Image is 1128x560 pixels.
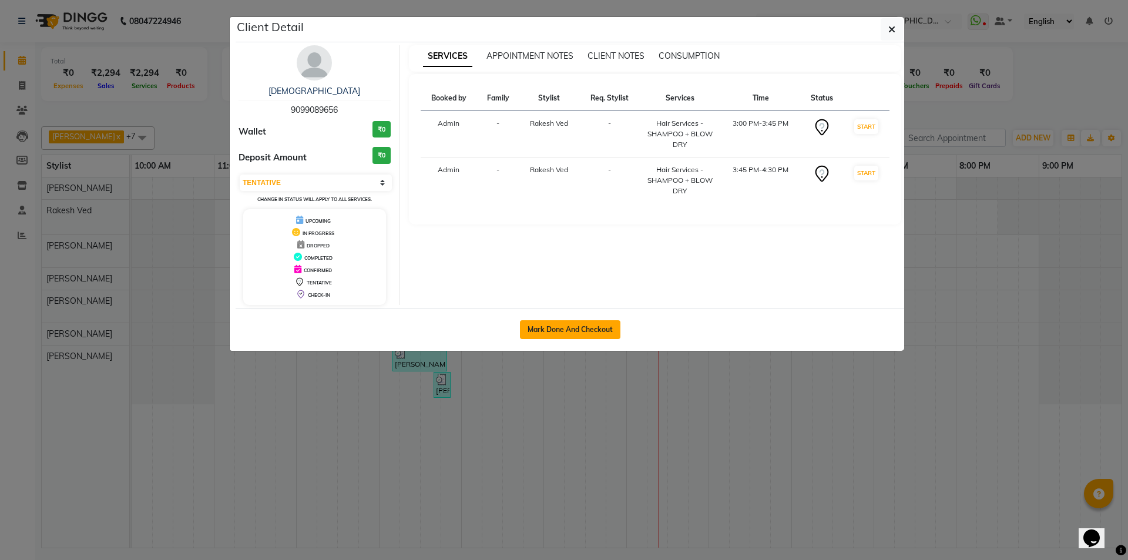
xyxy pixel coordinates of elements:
[520,320,620,339] button: Mark Done And Checkout
[268,86,360,96] a: [DEMOGRAPHIC_DATA]
[519,86,579,111] th: Stylist
[530,119,568,128] span: Rakesh Ved
[587,51,644,61] span: CLIENT NOTES
[297,45,332,81] img: avatar
[854,119,878,134] button: START
[307,280,332,286] span: TENTATIVE
[372,121,391,138] h3: ₹0
[477,157,519,204] td: -
[486,51,573,61] span: APPOINTMENT NOTES
[421,111,478,157] td: Admin
[720,157,801,204] td: 3:45 PM-4:30 PM
[639,86,720,111] th: Services
[239,151,307,165] span: Deposit Amount
[308,292,330,298] span: CHECK-IN
[801,86,842,111] th: Status
[1079,513,1116,548] iframe: chat widget
[304,267,332,273] span: CONFIRMED
[720,111,801,157] td: 3:00 PM-3:45 PM
[530,165,568,174] span: Rakesh Ved
[854,166,878,180] button: START
[579,157,639,204] td: -
[423,46,472,67] span: SERVICES
[421,86,478,111] th: Booked by
[305,218,331,224] span: UPCOMING
[372,147,391,164] h3: ₹0
[237,18,304,36] h5: Client Detail
[303,230,334,236] span: IN PROGRESS
[659,51,720,61] span: CONSUMPTION
[579,86,639,111] th: Req. Stylist
[304,255,333,261] span: COMPLETED
[421,157,478,204] td: Admin
[579,111,639,157] td: -
[291,105,338,115] span: 9099089656
[646,165,713,196] div: Hair Services - SHAMPOO + BLOW DRY
[720,86,801,111] th: Time
[307,243,330,249] span: DROPPED
[239,125,266,139] span: Wallet
[477,86,519,111] th: Family
[646,118,713,150] div: Hair Services - SHAMPOO + BLOW DRY
[257,196,372,202] small: Change in status will apply to all services.
[477,111,519,157] td: -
